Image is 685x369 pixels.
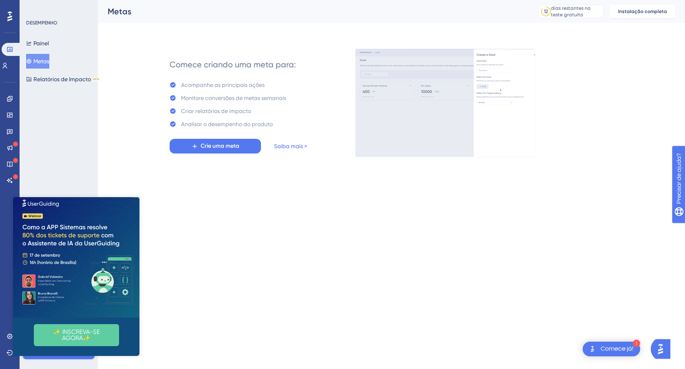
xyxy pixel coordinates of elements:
[26,36,49,51] button: Painel
[588,344,597,354] img: imagem-do-lançador-texto-alternativo
[93,78,99,80] font: BETA
[618,9,667,14] font: Instalação completa
[651,337,675,361] iframe: Iniciador do Assistente de IA do UserGuiding
[181,121,273,127] font: Analisar o desempenho do produto
[635,341,638,346] font: 1
[583,342,640,356] div: Abra a lista de verificação Comece!, módulos restantes: 1
[170,139,261,153] button: Crie uma meta
[33,58,49,64] font: Metas
[108,7,131,16] font: Metas
[170,60,296,69] font: Comece criando uma meta para:
[26,72,100,87] button: Relatórios de ImpactoBETA
[26,20,57,26] font: DESEMPENHO
[274,141,307,151] a: Saiba mais >
[181,108,251,114] font: Criar relatórios de impacto
[181,82,265,88] font: Acompanhe as principais ações
[21,127,106,149] button: ✨ INSCREVA-SE AGORA✨
[274,143,307,149] font: Saiba mais >
[40,131,88,144] font: ✨ INSCREVA-SE AGORA✨
[610,5,675,18] button: Instalação completa
[601,345,634,352] font: Comece já!
[19,4,70,10] font: Precisar de ajuda?
[544,9,548,14] font: 12
[181,95,286,101] font: Monitore conversões de metas semanais
[33,76,91,82] font: Relatórios de Impacto
[33,40,49,47] font: Painel
[355,49,535,157] img: 4ba7ac607e596fd2f9ec34f7978dce69.gif
[201,142,239,149] font: Crie uma meta
[551,5,590,18] font: dias restantes no teste gratuito
[26,54,49,69] button: Metas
